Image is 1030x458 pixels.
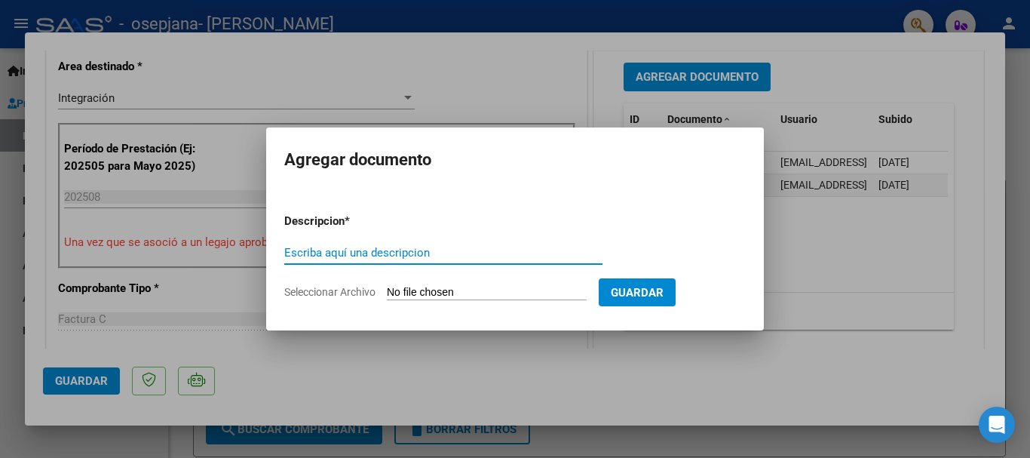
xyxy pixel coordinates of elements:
div: Open Intercom Messenger [979,407,1015,443]
button: Guardar [599,278,676,306]
h2: Agregar documento [284,146,746,174]
p: Descripcion [284,213,423,230]
span: Guardar [611,286,664,300]
span: Seleccionar Archivo [284,286,376,298]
